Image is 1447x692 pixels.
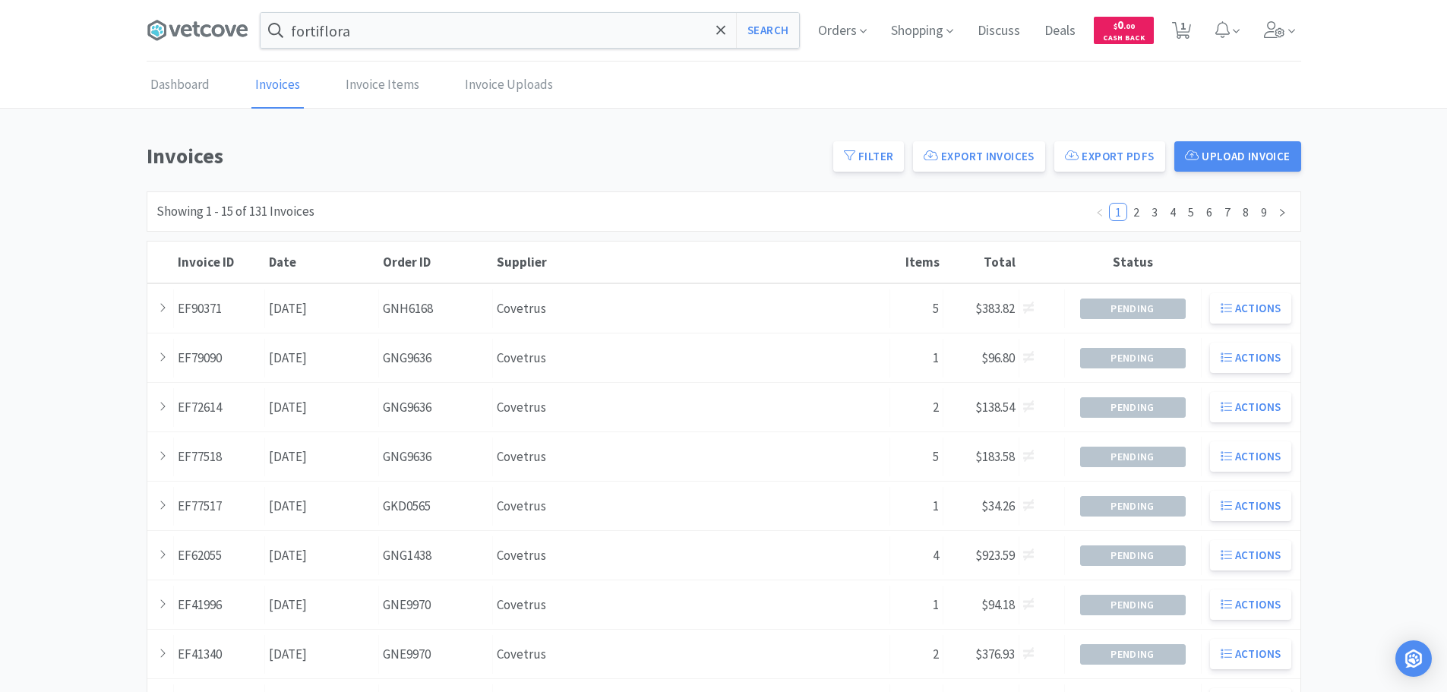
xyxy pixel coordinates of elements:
div: GNG9636 [379,388,493,427]
span: $383.82 [975,300,1015,317]
a: 2 [1128,204,1145,220]
div: 1 [890,487,943,526]
div: EF62055 [174,536,265,575]
div: Showing 1 - 15 of 131 Invoices [156,201,314,222]
span: $183.58 [975,448,1015,465]
button: Actions [1210,491,1292,521]
span: Pending [1081,349,1185,368]
div: [DATE] [265,339,379,378]
div: 2 [890,388,943,427]
div: GNE9970 [379,635,493,674]
div: Covetrus [493,635,890,674]
div: 1 [890,339,943,378]
span: Pending [1081,299,1185,318]
button: Actions [1210,639,1292,669]
div: GNG9636 [379,438,493,476]
a: 1 [1166,26,1197,39]
button: Actions [1210,540,1292,570]
a: 6 [1201,204,1218,220]
div: Total [947,254,1016,270]
span: Pending [1081,447,1185,466]
button: Actions [1210,392,1292,422]
div: EF77518 [174,438,265,476]
div: Covetrus [493,438,890,476]
div: EF90371 [174,289,265,328]
button: Actions [1210,343,1292,373]
div: Invoice ID [178,254,261,270]
div: 5 [890,438,943,476]
span: $96.80 [981,349,1015,366]
div: 5 [890,289,943,328]
div: Covetrus [493,586,890,624]
span: $376.93 [975,646,1015,662]
span: $923.59 [975,547,1015,564]
li: 2 [1127,203,1145,221]
div: Supplier [497,254,886,270]
div: Open Intercom Messenger [1395,640,1432,677]
li: 8 [1237,203,1255,221]
div: GKD0565 [379,487,493,526]
span: 0 [1114,17,1135,32]
div: EF79090 [174,339,265,378]
div: 4 [890,536,943,575]
span: . 00 [1123,21,1135,31]
a: $0.00Cash Back [1094,10,1154,51]
a: Discuss [972,24,1026,38]
div: Covetrus [493,487,890,526]
div: EF41340 [174,635,265,674]
span: $34.26 [981,498,1015,514]
li: 7 [1218,203,1237,221]
span: Pending [1081,497,1185,516]
li: 5 [1182,203,1200,221]
div: [DATE] [265,289,379,328]
div: GNG9636 [379,339,493,378]
div: [DATE] [265,487,379,526]
div: Order ID [383,254,489,270]
button: Actions [1210,293,1292,324]
span: Pending [1081,546,1185,565]
a: Dashboard [147,62,213,109]
div: [DATE] [265,635,379,674]
div: GNG1438 [379,536,493,575]
div: Covetrus [493,536,890,575]
a: 1 [1110,204,1126,220]
div: 1 [890,586,943,624]
a: 5 [1183,204,1199,220]
a: Invoices [251,62,304,109]
div: [DATE] [265,536,379,575]
a: Invoice Uploads [461,62,557,109]
div: Covetrus [493,388,890,427]
button: Filter [833,141,904,172]
div: GNE9970 [379,586,493,624]
button: Export Invoices [913,141,1044,172]
a: Invoice Items [342,62,423,109]
li: 1 [1109,203,1127,221]
button: Actions [1210,441,1292,472]
div: Status [1069,254,1198,270]
div: EF41996 [174,586,265,624]
span: Pending [1081,645,1185,664]
a: 4 [1164,204,1181,220]
a: Deals [1038,24,1082,38]
div: 2 [890,635,943,674]
div: Items [894,254,940,270]
button: Actions [1210,589,1292,620]
li: 3 [1145,203,1164,221]
h1: Invoices [147,139,825,173]
span: Cash Back [1103,34,1145,44]
button: Export PDFs [1054,141,1165,172]
li: 6 [1200,203,1218,221]
div: [DATE] [265,388,379,427]
div: Covetrus [493,289,890,328]
div: EF77517 [174,487,265,526]
div: [DATE] [265,438,379,476]
div: GNH6168 [379,289,493,328]
a: 7 [1219,204,1236,220]
button: Search [736,13,799,48]
input: Search by item, sku, manufacturer, ingredient, size... [261,13,799,48]
span: $138.54 [975,399,1015,416]
span: $94.18 [981,596,1015,613]
i: icon: right [1278,208,1287,217]
span: Pending [1081,596,1185,615]
button: Upload Invoice [1174,141,1301,172]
